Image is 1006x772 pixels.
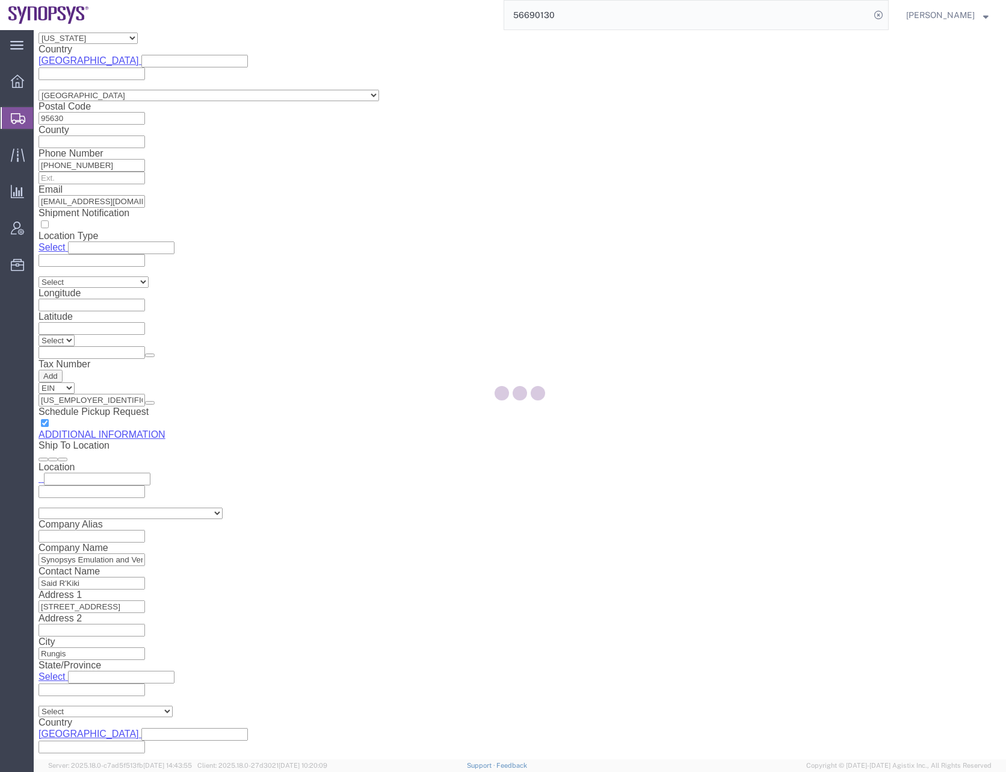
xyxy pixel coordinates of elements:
button: [PERSON_NAME] [906,8,989,22]
a: Feedback [496,762,527,769]
span: Client: 2025.18.0-27d3021 [197,762,327,769]
img: logo [8,6,89,24]
input: Search for shipment number, reference number [504,1,870,30]
span: Copyright © [DATE]-[DATE] Agistix Inc., All Rights Reserved [806,761,992,771]
span: [DATE] 14:43:55 [143,762,192,769]
span: [DATE] 10:20:09 [279,762,327,769]
span: Server: 2025.18.0-c7ad5f513fb [48,762,192,769]
a: Support [467,762,497,769]
span: Rafael Chacon [906,8,975,22]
